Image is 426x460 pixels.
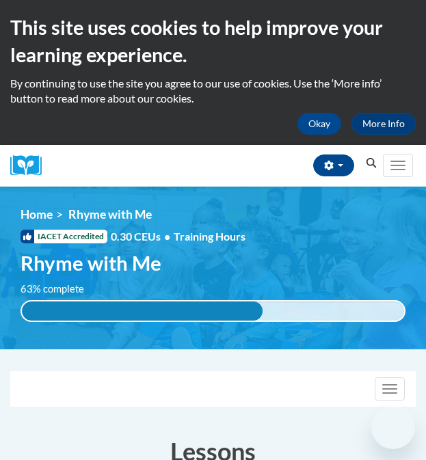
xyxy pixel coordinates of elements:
span: Rhyme with Me [21,251,161,275]
span: Rhyme with Me [68,207,152,221]
span: 0.30 CEUs [111,229,174,244]
div: Main menu [382,145,416,187]
a: Home [21,207,53,221]
label: 63% complete [21,282,99,297]
iframe: Button to launch messaging window [371,405,415,449]
button: Okay [297,113,341,135]
span: • [164,230,170,243]
img: Logo brand [10,155,51,176]
h2: This site uses cookies to help improve your learning experience. [10,14,416,69]
a: Cox Campus [10,155,51,176]
a: More Info [351,113,416,135]
span: IACET Accredited [21,230,107,243]
button: Account Settings [313,154,354,176]
p: By continuing to use the site you agree to our use of cookies. Use the ‘More info’ button to read... [10,76,416,106]
button: Search [361,155,382,172]
span: Training Hours [174,230,245,243]
div: 63% complete [22,301,263,321]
